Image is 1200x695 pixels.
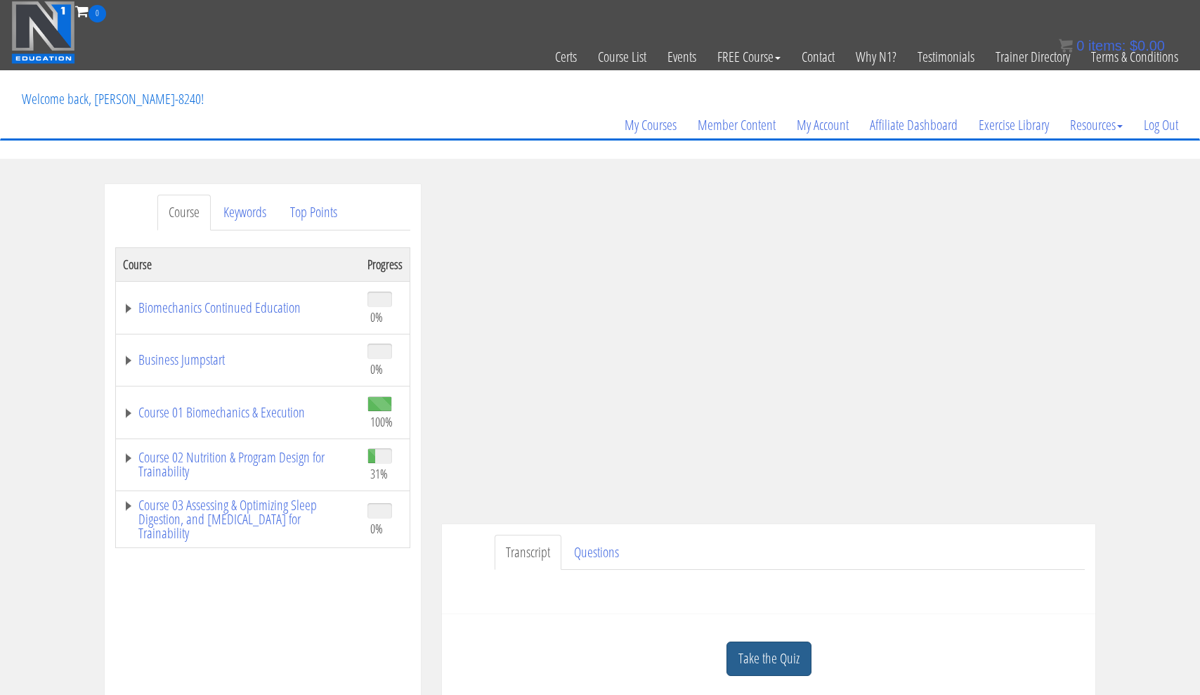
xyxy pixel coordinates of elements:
a: Business Jumpstart [123,353,353,367]
th: Progress [360,247,410,281]
bdi: 0.00 [1130,38,1165,53]
span: items: [1088,38,1126,53]
span: 100% [370,414,393,429]
a: Events [657,22,707,91]
a: Course [157,195,211,230]
a: Course List [587,22,657,91]
a: Member Content [687,91,786,159]
a: Affiliate Dashboard [859,91,968,159]
span: 0 [1076,38,1084,53]
a: Questions [563,535,630,571]
a: Exercise Library [968,91,1059,159]
a: Log Out [1133,91,1189,159]
p: Welcome back, [PERSON_NAME]-8240! [11,71,214,127]
span: 31% [370,466,388,481]
a: Top Points [279,195,348,230]
span: $ [1130,38,1137,53]
a: FREE Course [707,22,791,91]
span: 0% [370,521,383,536]
a: My Account [786,91,859,159]
a: Course 01 Biomechanics & Execution [123,405,353,420]
th: Course [116,247,361,281]
img: n1-education [11,1,75,64]
a: Transcript [495,535,561,571]
a: Course 03 Assessing & Optimizing Sleep Digestion, and [MEDICAL_DATA] for Trainability [123,498,353,540]
a: Course 02 Nutrition & Program Design for Trainability [123,450,353,479]
a: Why N1? [845,22,907,91]
a: Terms & Conditions [1081,22,1189,91]
a: Take the Quiz [726,642,811,676]
a: Certs [544,22,587,91]
span: 0% [370,361,383,377]
span: 0% [370,309,383,325]
a: 0 items: $0.00 [1059,38,1165,53]
a: Resources [1059,91,1133,159]
a: Biomechanics Continued Education [123,301,353,315]
img: icon11.png [1059,39,1073,53]
a: 0 [75,1,106,20]
a: Testimonials [907,22,985,91]
a: My Courses [614,91,687,159]
a: Contact [791,22,845,91]
a: Keywords [212,195,278,230]
a: Trainer Directory [985,22,1081,91]
span: 0 [89,5,106,22]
